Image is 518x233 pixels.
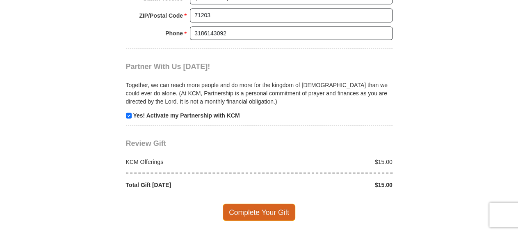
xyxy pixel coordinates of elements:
span: Partner With Us [DATE]! [126,62,210,70]
span: Complete Your Gift [223,203,295,221]
div: $15.00 [259,157,397,166]
div: $15.00 [259,180,397,189]
div: Total Gift [DATE] [121,180,259,189]
strong: Yes! Activate my Partnership with KCM [133,112,240,118]
strong: ZIP/Postal Code [139,9,183,21]
strong: Phone [165,27,183,39]
span: Review Gift [126,139,166,147]
p: Together, we can reach more people and do more for the kingdom of [DEMOGRAPHIC_DATA] than we coul... [126,81,392,105]
div: KCM Offerings [121,157,259,166]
